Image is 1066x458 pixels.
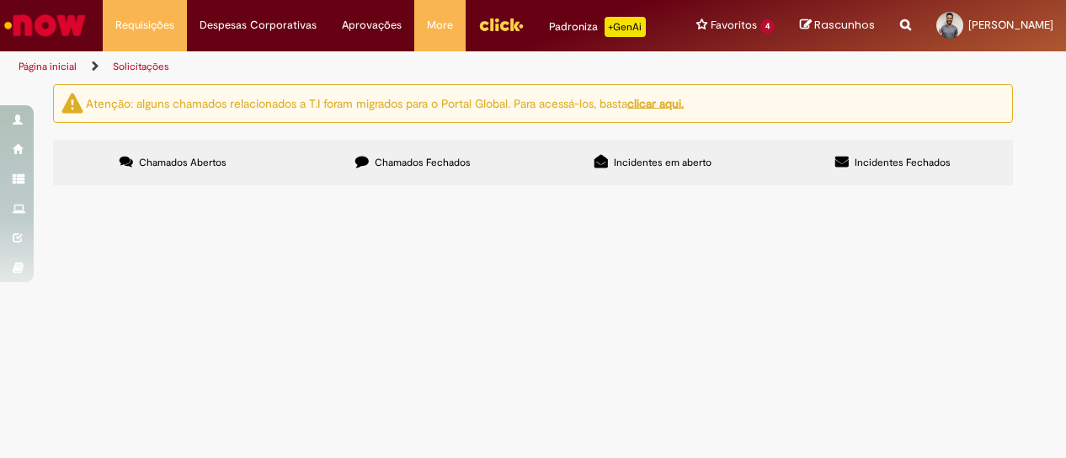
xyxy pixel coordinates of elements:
ul: Trilhas de página [13,51,698,83]
span: Chamados Abertos [139,156,227,169]
span: Despesas Corporativas [200,17,317,34]
div: Padroniza [549,17,646,37]
ng-bind-html: Atenção: alguns chamados relacionados a T.I foram migrados para o Portal Global. Para acessá-los,... [86,95,684,110]
a: clicar aqui. [627,95,684,110]
span: Requisições [115,17,174,34]
span: Aprovações [342,17,402,34]
span: 4 [760,19,775,34]
span: [PERSON_NAME] [968,18,1053,32]
span: Rascunhos [814,17,875,33]
p: +GenAi [605,17,646,37]
span: Favoritos [711,17,757,34]
span: Chamados Fechados [375,156,471,169]
a: Rascunhos [800,18,875,34]
span: Incidentes em aberto [614,156,712,169]
span: Incidentes Fechados [855,156,951,169]
a: Página inicial [19,60,77,73]
a: Solicitações [113,60,169,73]
img: ServiceNow [2,8,88,42]
span: More [427,17,453,34]
img: click_logo_yellow_360x200.png [478,12,524,37]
